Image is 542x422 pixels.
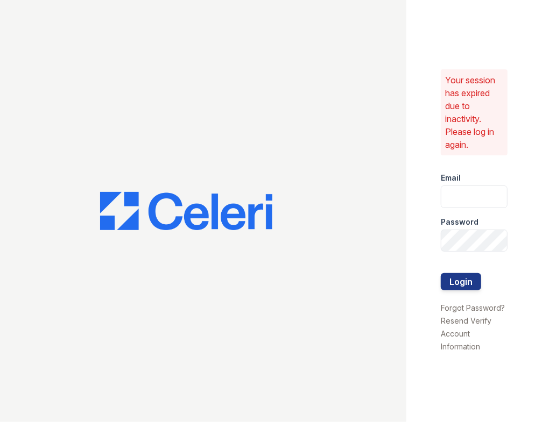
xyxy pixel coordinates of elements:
label: Password [441,217,478,227]
a: Resend Verify Account Information [441,316,491,351]
img: CE_Logo_Blue-a8612792a0a2168367f1c8372b55b34899dd931a85d93a1a3d3e32e68fde9ad4.png [100,192,272,231]
button: Login [441,273,481,290]
a: Forgot Password? [441,303,505,312]
p: Your session has expired due to inactivity. Please log in again. [445,74,503,151]
label: Email [441,173,461,183]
